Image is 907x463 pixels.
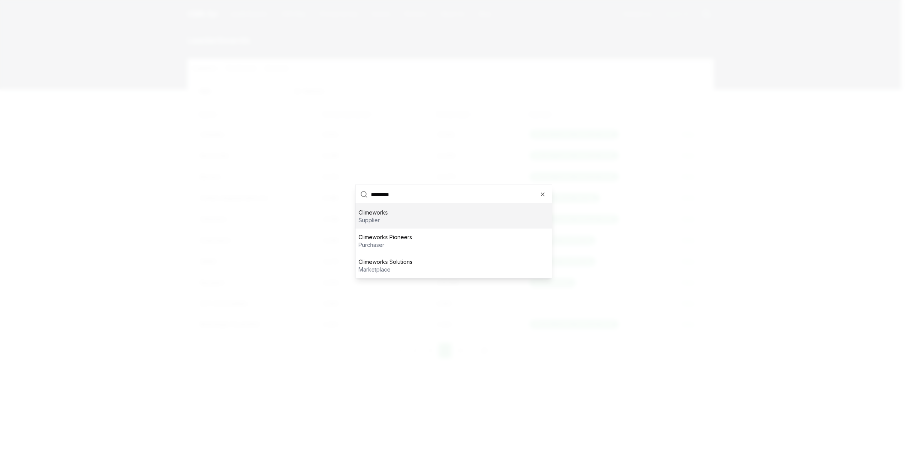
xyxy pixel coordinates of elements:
[359,266,412,273] p: marketplace
[359,233,412,241] p: Climeworks Pioneers
[359,216,388,224] p: supplier
[359,209,388,216] p: Climeworks
[359,258,412,266] p: Climeworks Solutions
[359,241,412,249] p: purchaser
